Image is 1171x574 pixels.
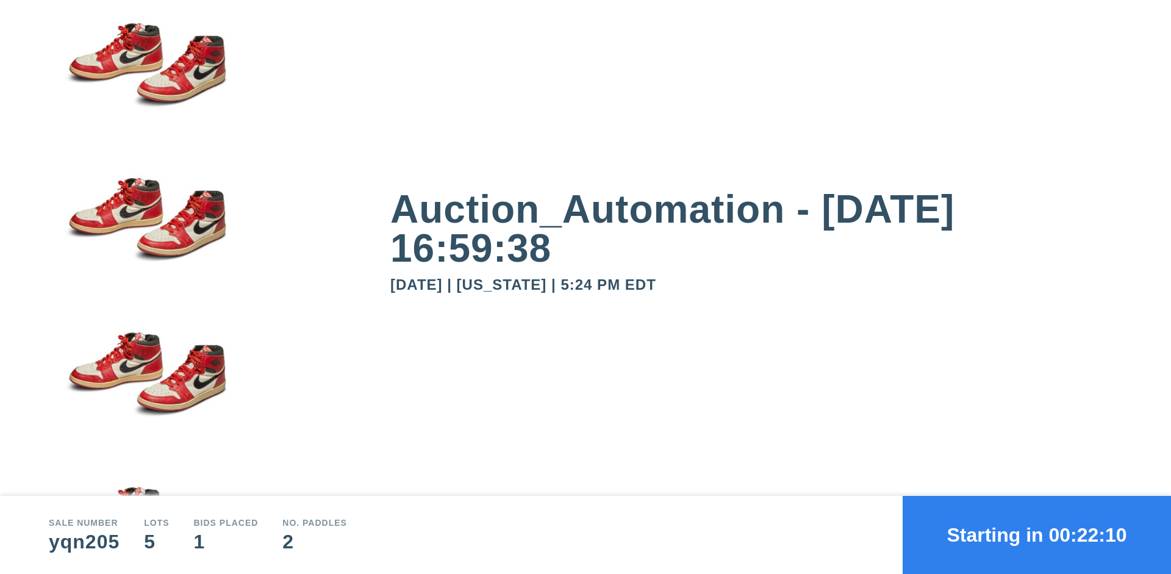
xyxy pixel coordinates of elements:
div: 5 [144,532,169,551]
img: small [49,310,244,465]
img: small [49,1,244,156]
div: Bids Placed [194,518,259,527]
div: Lots [144,518,169,527]
div: No. Paddles [282,518,347,527]
button: Starting in 00:22:10 [903,496,1171,574]
div: yqn205 [49,532,120,551]
div: [DATE] | [US_STATE] | 5:24 PM EDT [390,278,1122,292]
div: 1 [194,532,259,551]
div: Sale number [49,518,120,527]
div: 2 [282,532,347,551]
div: Auction_Automation - [DATE] 16:59:38 [390,190,1122,268]
img: small [49,156,244,310]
